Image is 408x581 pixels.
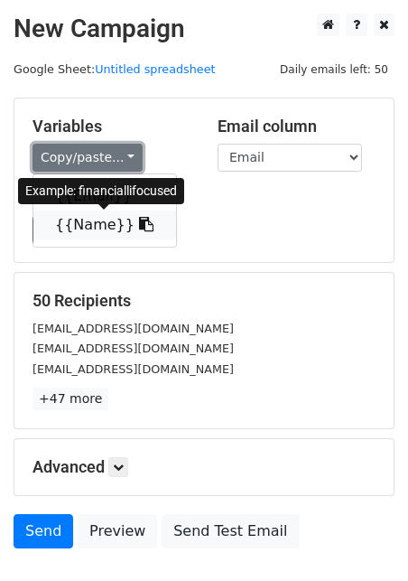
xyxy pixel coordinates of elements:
a: Preview [78,514,157,548]
small: [EMAIL_ADDRESS][DOMAIN_NAME] [32,362,234,376]
span: Daily emails left: 50 [274,60,394,80]
h5: Advanced [32,457,376,477]
a: Copy/paste... [32,144,143,172]
a: {{Name}} [33,211,176,239]
div: Example: financiallifocused [18,178,184,204]
h5: Email column [218,117,376,136]
h5: Variables [32,117,190,136]
small: Google Sheet: [14,62,216,76]
a: Send [14,514,73,548]
h2: New Campaign [14,14,394,44]
small: [EMAIL_ADDRESS][DOMAIN_NAME] [32,342,234,355]
a: +47 more [32,388,108,410]
iframe: Chat Widget [318,494,408,581]
a: Untitled spreadsheet [95,62,215,76]
small: [EMAIL_ADDRESS][DOMAIN_NAME] [32,322,234,335]
h5: 50 Recipients [32,291,376,311]
a: Send Test Email [162,514,299,548]
a: Daily emails left: 50 [274,62,394,76]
